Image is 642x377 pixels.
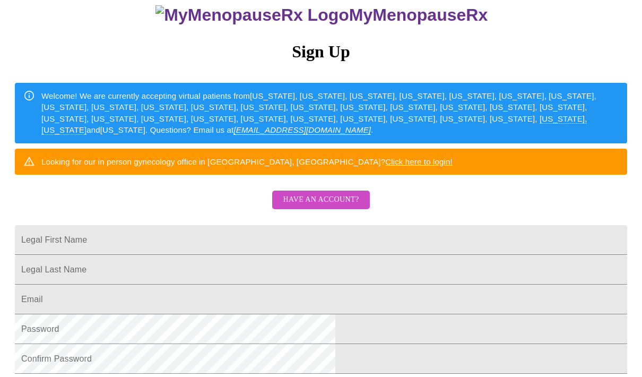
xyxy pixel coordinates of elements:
img: MyMenopauseRx Logo [155,5,349,25]
button: Have an account? [272,191,369,209]
div: Looking for our in person gynecology office in [GEOGRAPHIC_DATA], [GEOGRAPHIC_DATA]? [41,152,453,172]
h3: Sign Up [15,42,627,62]
a: Have an account? [270,202,372,211]
a: Click here to login! [385,157,453,166]
div: Welcome! We are currently accepting virtual patients from [US_STATE], [US_STATE], [US_STATE], [US... [41,86,619,140]
h3: MyMenopauseRx [16,5,628,25]
span: Have an account? [283,193,359,207]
